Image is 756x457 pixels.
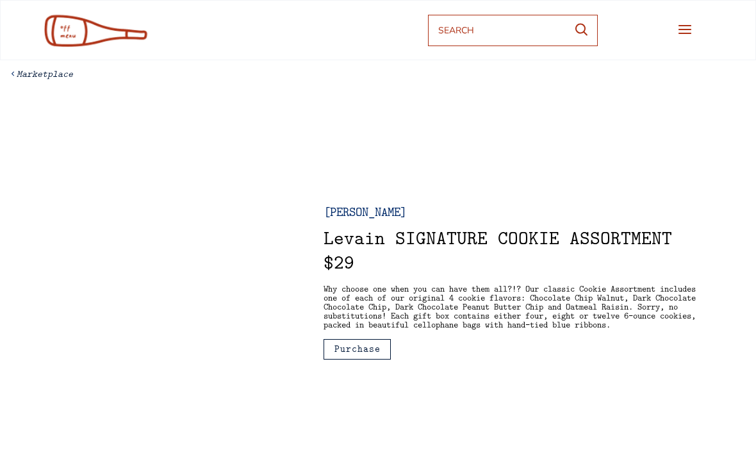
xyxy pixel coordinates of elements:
[17,67,73,80] em: Marketplace
[324,253,354,272] div: $29
[324,284,698,329] div: Why choose one when you can have them all?!? Our classic Cookie Assortment includes one of each o...
[324,205,474,218] div: [PERSON_NAME]
[324,228,672,247] div: Levain SIGNATURE COOKIE ASSORTMENT
[324,339,391,360] button: Purchase
[438,19,563,42] input: SEARCH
